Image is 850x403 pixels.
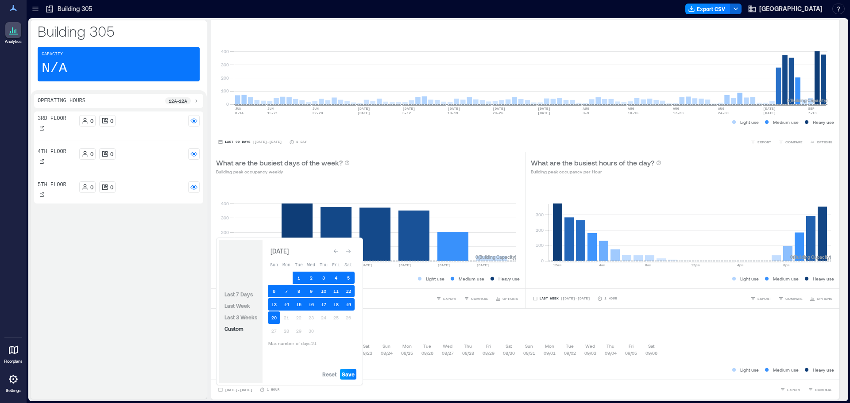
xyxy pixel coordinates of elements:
[718,107,725,111] text: AUG
[773,366,799,373] p: Medium use
[745,2,825,16] button: [GEOGRAPHIC_DATA]
[216,168,350,175] p: Building peak occupancy weekly
[471,296,488,301] span: COMPARE
[462,349,474,357] p: 08/28
[585,342,595,349] p: Wed
[330,311,342,324] button: 25
[381,349,393,357] p: 08/24
[235,111,243,115] text: 8-14
[38,148,66,155] p: 4th Floor
[344,263,352,268] span: Sat
[402,111,411,115] text: 6-12
[223,300,252,311] button: Last Week
[749,294,773,303] button: EXPORT
[342,311,355,324] button: 26
[493,111,503,115] text: 20-26
[442,349,454,357] p: 08/27
[268,325,280,337] button: 27
[342,298,355,311] button: 19
[464,342,472,349] p: Thu
[605,349,617,357] p: 09/04
[221,75,229,81] tspan: 200
[332,263,340,268] span: Fri
[645,349,657,357] p: 09/06
[317,285,330,297] button: 10
[293,272,305,284] button: 1
[525,342,533,349] p: Sun
[759,4,823,13] span: [GEOGRAPHIC_DATA]
[305,285,317,297] button: 9
[221,62,229,67] tspan: 300
[268,258,280,271] th: Sunday
[817,139,832,145] span: OPTIONS
[448,111,458,115] text: 13-19
[223,289,255,299] button: Last 7 Days
[494,294,520,303] button: OPTIONS
[330,298,342,311] button: 18
[268,311,280,324] button: 20
[545,342,554,349] p: Mon
[224,314,257,320] span: Last 3 Weeks
[320,263,328,268] span: Thu
[321,369,338,380] button: Reset
[537,107,550,111] text: [DATE]
[604,296,617,301] p: 1 Hour
[645,263,652,267] text: 8am
[523,349,535,357] p: 08/31
[773,275,799,282] p: Medium use
[42,51,63,58] p: Capacity
[757,296,771,301] span: EXPORT
[599,263,606,267] text: 4am
[583,111,589,115] text: 3-9
[312,107,319,111] text: JUN
[293,325,305,337] button: 29
[749,138,773,146] button: EXPORT
[42,60,67,77] p: N/A
[3,368,24,396] a: Settings
[221,88,229,93] tspan: 100
[342,371,355,378] span: Save
[402,342,412,349] p: Mon
[718,111,729,115] text: 24-30
[813,275,834,282] p: Heavy use
[740,275,759,282] p: Light use
[224,291,253,297] span: Last 7 Days
[787,387,801,392] span: EXPORT
[280,285,293,297] button: 7
[224,326,243,332] span: Custom
[330,258,342,271] th: Friday
[566,342,574,349] p: Tue
[808,294,834,303] button: OPTIONS
[90,150,93,157] p: 0
[38,115,66,122] p: 3rd Floor
[58,4,92,13] p: Building 305
[777,138,804,146] button: COMPARE
[462,294,490,303] button: COMPARE
[740,119,759,126] p: Light use
[235,107,242,111] text: JUN
[564,349,576,357] p: 09/02
[221,49,229,54] tspan: 400
[423,342,431,349] p: Tue
[90,184,93,191] p: 0
[330,245,342,257] button: Go to previous month
[293,311,305,324] button: 22
[216,157,343,168] p: What are the busiest days of the week?
[296,139,307,145] p: 1 Day
[777,294,804,303] button: COMPARE
[785,296,803,301] span: COMPARE
[486,342,491,349] p: Fri
[531,157,654,168] p: What are the busiest hours of the day?
[583,107,589,111] text: AUG
[223,323,245,334] button: Custom
[607,342,614,349] p: Thu
[503,349,515,357] p: 08/30
[737,263,744,267] text: 4pm
[221,201,229,206] tspan: 400
[535,212,543,217] tspan: 300
[437,263,450,267] text: [DATE]
[434,294,459,303] button: EXPORT
[544,349,556,357] p: 09/01
[221,215,229,220] tspan: 300
[317,311,330,324] button: 24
